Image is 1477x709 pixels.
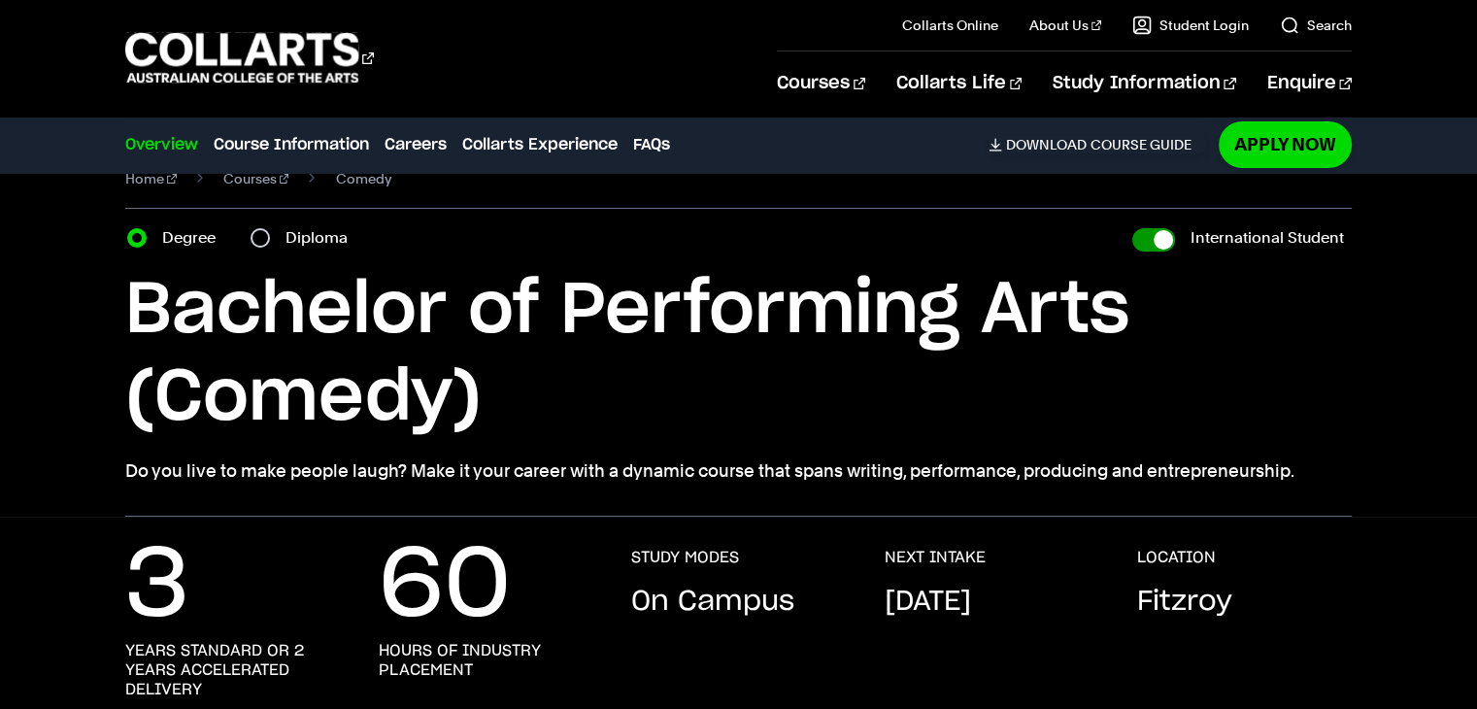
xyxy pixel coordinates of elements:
[125,267,1351,442] h1: Bachelor of Performing Arts (Comedy)
[162,224,227,252] label: Degree
[125,133,198,156] a: Overview
[379,641,592,680] h3: hours of industry placement
[1267,51,1352,116] a: Enquire
[902,16,998,35] a: Collarts Online
[633,133,670,156] a: FAQs
[885,583,971,622] p: [DATE]
[385,133,447,156] a: Careers
[1280,16,1352,35] a: Search
[125,165,177,192] a: Home
[214,133,369,156] a: Course Information
[896,51,1022,116] a: Collarts Life
[777,51,865,116] a: Courses
[125,30,374,85] div: Go to homepage
[1053,51,1235,116] a: Study Information
[285,224,359,252] label: Diploma
[335,165,390,192] span: Comedy
[125,641,339,699] h3: years standard or 2 years accelerated delivery
[1191,224,1344,252] label: International Student
[885,548,986,567] h3: NEXT INTAKE
[1006,136,1087,153] span: Download
[125,457,1351,485] p: Do you live to make people laugh? Make it your career with a dynamic course that spans writing, p...
[1219,121,1352,167] a: Apply Now
[223,165,289,192] a: Courses
[379,548,511,625] p: 60
[1137,548,1216,567] h3: LOCATION
[1132,16,1249,35] a: Student Login
[1029,16,1101,35] a: About Us
[462,133,618,156] a: Collarts Experience
[631,583,794,622] p: On Campus
[989,136,1207,153] a: DownloadCourse Guide
[1137,583,1232,622] p: Fitzroy
[631,548,739,567] h3: STUDY MODES
[125,548,189,625] p: 3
